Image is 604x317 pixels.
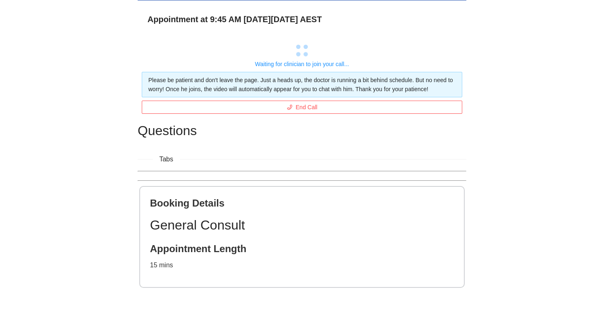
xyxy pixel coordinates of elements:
span: Tabs [153,154,180,164]
div: Waiting for clinician to join your call... [142,60,462,69]
h2: Booking Details [150,197,454,209]
span: End Call [296,103,318,112]
div: Please be patient and don't leave the page. Just a heads up, the doctor is running a bit behind s... [148,76,456,94]
span: phone [287,104,293,111]
h1: Questions [138,120,466,141]
button: phoneEnd Call [142,101,462,114]
h1: General Consult [150,215,454,236]
p: 15 mins [150,260,454,271]
span: Appointment at 9:45 AM on Fri 29 Aug AEST [148,13,322,26]
h2: Appointment Length [150,242,454,255]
